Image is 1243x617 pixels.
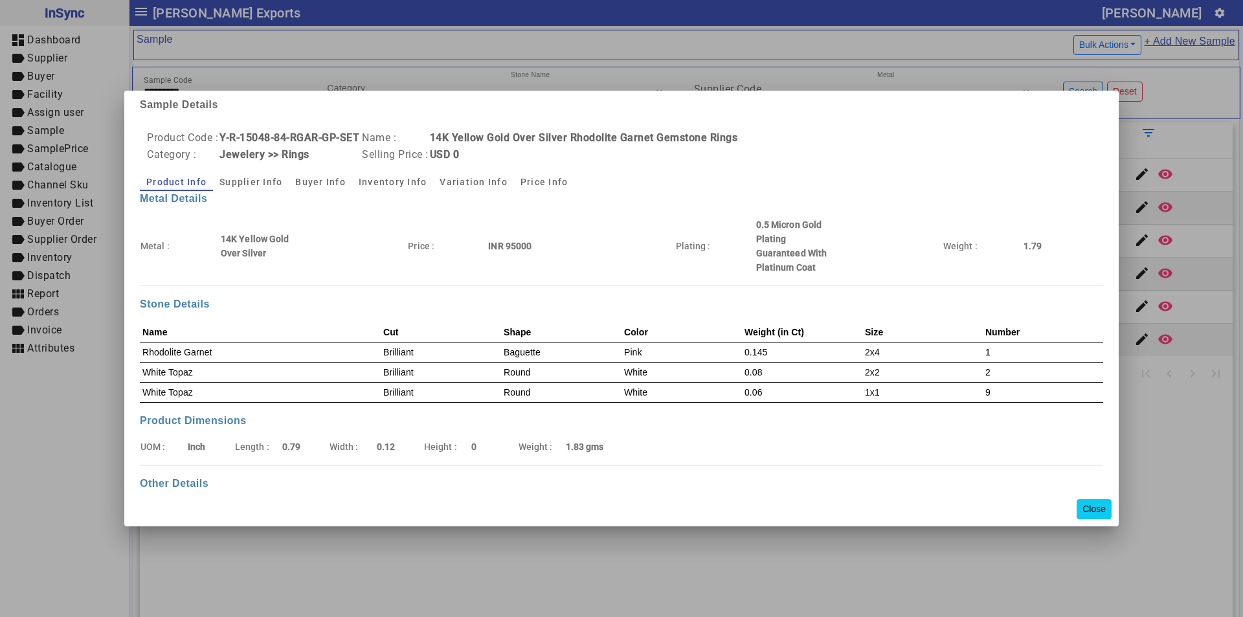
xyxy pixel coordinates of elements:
b: Stone Details [140,298,210,309]
span: Buyer Info [295,177,346,186]
b: Sample Details [140,99,218,110]
b: INR 95000 [488,241,532,251]
b: Metal Details [140,193,207,204]
button: Close [1077,499,1112,519]
b: 0.79 [282,442,300,452]
td: White [621,362,742,382]
b: Product Dimensions [140,415,247,426]
td: Round [501,382,621,402]
b: 0.5 Micron Gold Plating Guaranteed With Platinum Coat [756,219,827,273]
td: Length : [234,439,282,454]
td: 0.08 [742,362,862,382]
td: 2x2 [862,362,983,382]
b: 1.79 [1024,241,1042,251]
td: Selling Price : [361,146,429,163]
td: Brilliant [381,362,501,382]
td: 0.145 [742,342,862,362]
th: Size [862,322,983,342]
th: Weight (in Ct) [742,322,862,342]
b: Other Details [140,478,208,489]
td: Weight : [943,217,1023,275]
td: 1 [983,342,1103,362]
b: Y-R-15048-84-RGAR-GP-SET [219,131,359,144]
td: Product Code : [146,129,219,146]
td: Height : [423,439,471,454]
td: Name : [361,129,429,146]
td: Round [501,362,621,382]
span: Product Info [146,177,207,186]
td: 9 [983,382,1103,402]
b: USD 0 [430,148,460,161]
td: 1x1 [862,382,983,402]
b: Jewelery >> Rings [219,148,309,161]
td: Baguette [501,342,621,362]
th: Shape [501,322,621,342]
td: Price : [407,217,487,275]
td: Brilliant [381,382,501,402]
td: UOM : [140,439,187,454]
b: 0 [471,442,476,452]
td: 2 [983,362,1103,382]
span: Supplier Info [219,177,282,186]
span: Variation Info [440,177,508,186]
td: Brilliant [381,342,501,362]
td: Width : [329,439,376,454]
b: Inch [188,442,205,452]
td: White Topaz [140,362,381,382]
td: Plating : [675,217,756,275]
td: White [621,382,742,402]
th: Name [140,322,381,342]
td: 0.06 [742,382,862,402]
td: Rhodolite Garnet [140,342,381,362]
span: Price Info [521,177,568,186]
b: 14K Yellow Gold Over Silver Rhodolite Garnet Gemstone Rings [430,131,738,144]
td: 2x4 [862,342,983,362]
th: Color [621,322,742,342]
span: Inventory Info [359,177,427,186]
td: Category : [146,146,219,163]
th: Cut [381,322,501,342]
b: 1.83 gms [566,442,604,452]
td: Metal : [140,217,220,275]
td: Pink [621,342,742,362]
td: Weight : [518,439,565,454]
b: 14K Yellow Gold Over Silver [221,234,289,258]
b: 0.12 [377,442,395,452]
th: Number [983,322,1103,342]
td: White Topaz [140,382,381,402]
